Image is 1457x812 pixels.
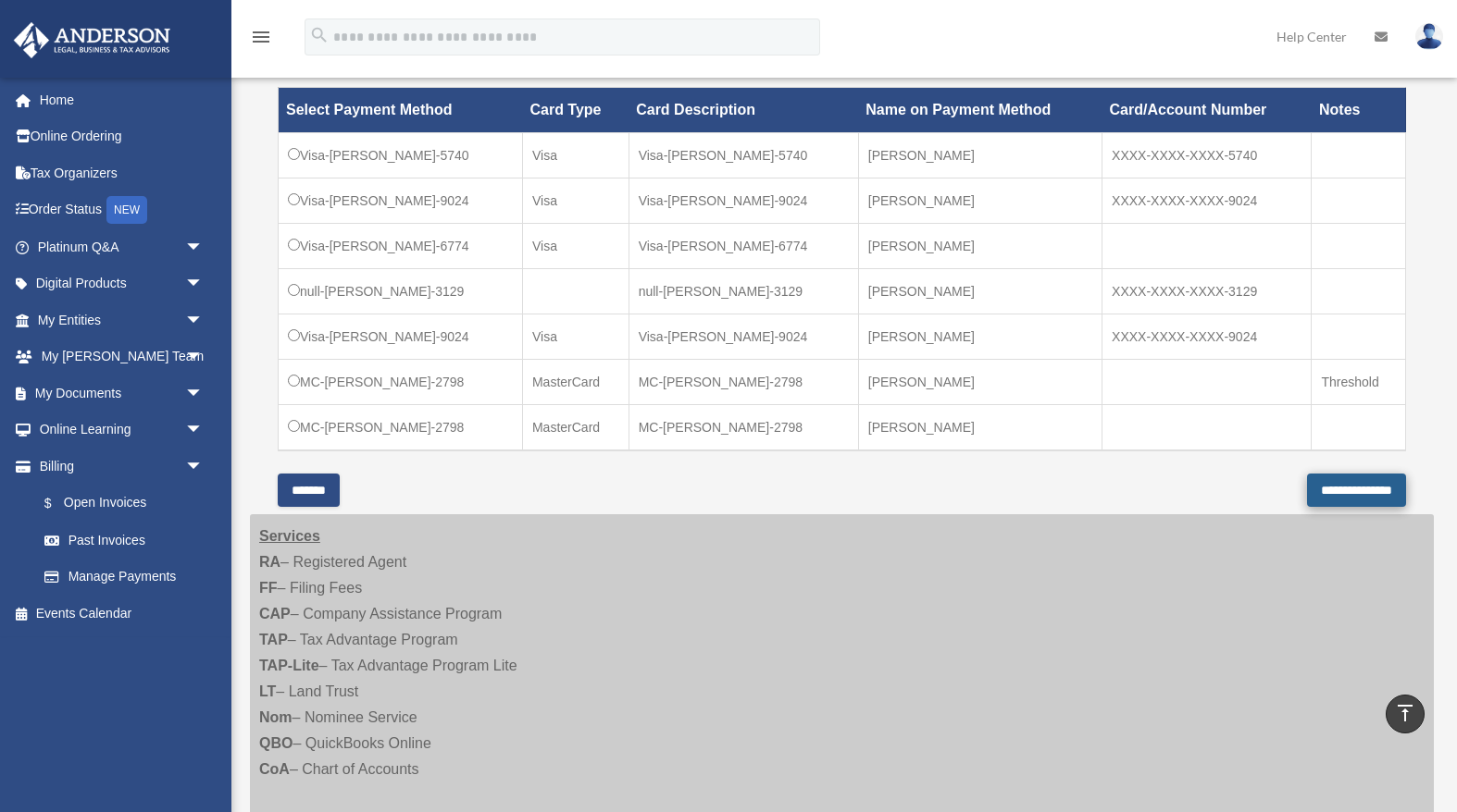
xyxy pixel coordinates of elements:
[13,191,231,229] a: Order StatusNEW
[8,22,176,58] img: Anderson Advisors Platinum Portal
[858,88,1102,133] th: Name on Payment Method
[1386,695,1425,733] a: vertical_align_top
[259,606,291,621] strong: CAP
[13,375,231,412] a: My Documentsarrow_drop_down
[1394,702,1416,724] i: vertical_align_top
[522,405,629,451] td: MasterCard
[858,133,1102,178] td: [PERSON_NAME]
[279,405,523,451] td: MC-[PERSON_NAME]-2798
[629,178,858,224] td: Visa-[PERSON_NAME]-9024
[13,595,231,632] a: Events Calendar
[13,154,231,191] a: Tax Organizers
[13,448,222,485] a: Billingarrow_drop_down
[858,405,1102,451] td: [PERSON_NAME]
[522,133,629,178] td: Visa
[629,224,858,269] td: Visa-[PERSON_NAME]-6774
[1415,23,1443,50] img: User Pic
[629,133,858,178] td: Visa-[PERSON_NAME]-5740
[26,485,213,523] a: $Open Invoices
[279,269,523,314] td: null-[PERSON_NAME]-3129
[1102,178,1312,224] td: XXXX-XXXX-XXXX-9024
[13,228,231,265] a: Platinum Q&Aarrow_drop_down
[858,269,1102,314] td: [PERSON_NAME]
[309,25,330,45] i: search
[13,265,231,302] a: Digital Productsarrow_drop_down
[13,412,231,449] a: Online Learningarrow_drop_down
[279,224,523,269] td: Visa-[PERSON_NAME]-6774
[1102,133,1312,178] td: XXXX-XXXX-XXXX-5740
[1102,88,1312,133] th: Card/Account Number
[279,133,523,178] td: Visa-[PERSON_NAME]-5740
[185,265,222,303] span: arrow_drop_down
[522,178,629,224] td: Visa
[629,405,858,451] td: MC-[PERSON_NAME]-2798
[250,32,272,48] a: menu
[1102,314,1312,360] td: XXXX-XXXX-XXXX-9024
[26,522,222,559] a: Past Invoices
[55,492,64,515] span: $
[259,683,276,699] strong: LT
[185,228,222,266] span: arrow_drop_down
[522,360,629,405] td: MasterCard
[279,88,523,133] th: Select Payment Method
[259,761,290,777] strong: CoA
[279,314,523,360] td: Visa-[PERSON_NAME]-9024
[279,178,523,224] td: Visa-[PERSON_NAME]-9024
[185,301,222,339] span: arrow_drop_down
[858,178,1102,224] td: [PERSON_NAME]
[185,338,222,376] span: arrow_drop_down
[185,448,222,486] span: arrow_drop_down
[1312,88,1406,133] th: Notes
[629,314,858,360] td: Visa-[PERSON_NAME]-9024
[13,301,231,338] a: My Entitiesarrow_drop_down
[858,224,1102,269] td: [PERSON_NAME]
[106,196,147,224] div: NEW
[185,412,222,449] span: arrow_drop_down
[259,554,280,570] strong: RA
[13,118,231,155] a: Online Ordering
[185,375,222,412] span: arrow_drop_down
[629,360,858,405] td: MC-[PERSON_NAME]-2798
[26,559,222,596] a: Manage Payments
[259,735,293,751] strong: QBO
[259,658,319,673] strong: TAP-Lite
[522,314,629,360] td: Visa
[13,338,231,375] a: My [PERSON_NAME] Teamarrow_drop_down
[13,81,231,118] a: Home
[522,224,629,269] td: Visa
[259,528,320,544] strong: Services
[858,314,1102,360] td: [PERSON_NAME]
[522,88,629,133] th: Card Type
[629,269,858,314] td: null-[PERSON_NAME]-3129
[250,26,272,48] i: menu
[279,360,523,405] td: MC-[PERSON_NAME]-2798
[629,88,858,133] th: Card Description
[1312,360,1406,405] td: Threshold
[858,360,1102,405] td: [PERSON_NAME]
[259,709,293,725] strong: Nom
[1102,269,1312,314] td: XXXX-XXXX-XXXX-3129
[259,580,278,596] strong: FF
[259,632,288,647] strong: TAP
